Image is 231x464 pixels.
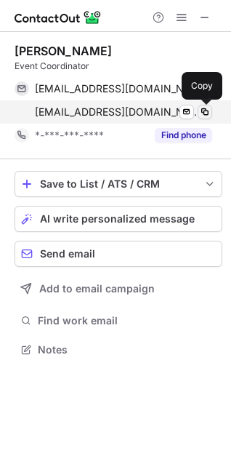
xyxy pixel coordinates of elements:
[35,105,201,119] span: [EMAIL_ADDRESS][DOMAIN_NAME]
[15,9,102,26] img: ContactOut v5.3.10
[15,206,222,232] button: AI write personalized message
[40,248,95,260] span: Send email
[39,283,155,295] span: Add to email campaign
[155,128,212,143] button: Reveal Button
[38,314,216,327] span: Find work email
[15,311,222,331] button: Find work email
[40,178,197,190] div: Save to List / ATS / CRM
[15,276,222,302] button: Add to email campaign
[15,340,222,360] button: Notes
[15,171,222,197] button: save-profile-one-click
[35,82,201,95] span: [EMAIL_ADDRESS][DOMAIN_NAME]
[15,241,222,267] button: Send email
[15,44,112,58] div: [PERSON_NAME]
[38,343,216,356] span: Notes
[40,213,195,225] span: AI write personalized message
[15,60,222,73] div: Event Coordinator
